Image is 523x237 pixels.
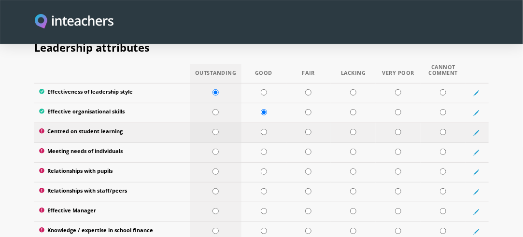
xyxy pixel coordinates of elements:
[286,64,331,84] th: Fair
[39,207,185,216] label: Effective Manager
[35,14,113,30] img: Inteachers
[35,14,113,30] a: Visit this site's homepage
[34,40,150,55] span: Leadership attributes
[39,167,185,177] label: Relationships with pupils
[39,148,185,157] label: Meeting needs of individuals
[421,64,466,84] th: Cannot Comment
[376,64,421,84] th: Very Poor
[39,88,185,98] label: Effectiveness of leadership style
[39,108,185,117] label: Effective organisational skills
[39,187,185,196] label: Relationships with staff/peers
[39,227,185,236] label: Knowledge / expertise in school finance
[190,64,241,84] th: Outstanding
[241,64,286,84] th: Good
[39,128,185,137] label: Centred on student learning
[331,64,376,84] th: Lacking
